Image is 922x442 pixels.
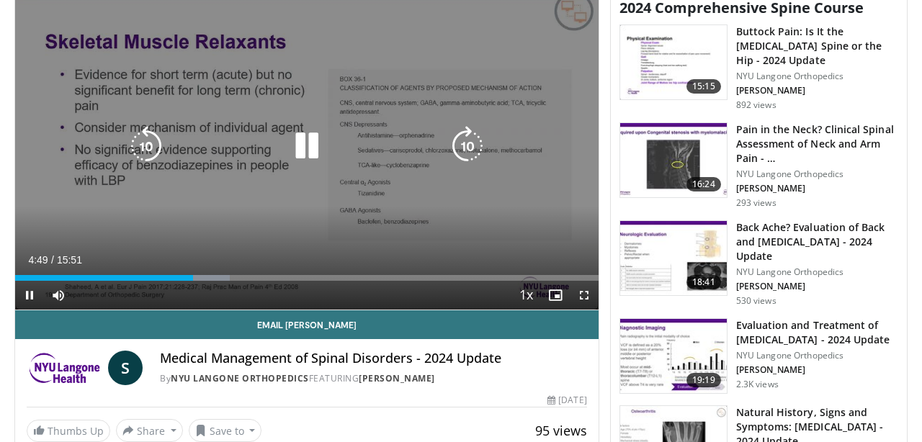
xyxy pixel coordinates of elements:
a: 16:24 Pain in the Neck? Clinical Spinal Assessment of Neck and Arm Pain - … NYU Langone Orthopedi... [619,122,898,209]
span: 16:24 [686,177,721,191]
span: 15:15 [686,79,721,94]
button: Fullscreen [570,281,599,310]
a: NYU Langone Orthopedics [171,372,309,384]
img: NYU Langone Orthopedics [27,351,102,385]
p: 293 views [736,197,776,209]
span: 19:19 [686,373,721,387]
p: NYU Langone Orthopedics [736,350,898,361]
p: 530 views [736,295,776,307]
p: 892 views [736,99,776,111]
a: S [108,351,143,385]
button: Enable picture-in-picture mode [541,281,570,310]
button: Pause [15,281,44,310]
a: Email [PERSON_NAME] [15,310,599,339]
button: Share [116,419,183,442]
p: NYU Langone Orthopedics [736,266,898,278]
button: Playback Rate [512,281,541,310]
span: 4:49 [28,254,48,266]
h4: Medical Management of Spinal Disorders - 2024 Update [160,351,586,366]
p: 2.3K views [736,379,779,390]
span: / [51,254,54,266]
button: Mute [44,281,73,310]
div: By FEATURING [160,372,586,385]
a: 19:19 Evaluation and Treatment of [MEDICAL_DATA] - 2024 Update NYU Langone Orthopedics [PERSON_NA... [619,318,898,394]
p: NYU Langone Orthopedics [736,71,898,82]
p: [PERSON_NAME] [736,281,898,292]
a: 15:15 Buttock Pain: Is It the [MEDICAL_DATA] Spine or the Hip - 2024 Update NYU Langone Orthopedi... [619,24,898,111]
span: 15:51 [57,254,82,266]
button: Save to [189,419,262,442]
div: Progress Bar [15,275,599,281]
img: 77c8dac7-dda0-4028-9efd-4647342c98a3.150x105_q85_crop-smart_upscale.jpg [620,319,727,394]
span: 18:41 [686,275,721,289]
p: [PERSON_NAME] [736,364,898,376]
img: 2240d43e-50b7-4101-8557-baeb1a291ec8.150x105_q85_crop-smart_upscale.jpg [620,25,727,100]
p: [PERSON_NAME] [736,85,898,96]
img: 0befda1d-415f-4e70-a83b-8e2de7c9c554.150x105_q85_crop-smart_upscale.jpg [620,123,727,198]
h3: Back Ache? Evaluation of Back and [MEDICAL_DATA] - 2024 Update [736,220,898,263]
span: 95 views [535,422,587,439]
p: [PERSON_NAME] [736,183,898,194]
a: [PERSON_NAME] [359,372,435,384]
div: [DATE] [547,394,586,407]
p: NYU Langone Orthopedics [736,168,898,180]
a: Thumbs Up [27,420,110,442]
h3: Buttock Pain: Is It the [MEDICAL_DATA] Spine or the Hip - 2024 Update [736,24,898,68]
img: 605b772b-d4a4-411d-b2d9-4aa13a298282.150x105_q85_crop-smart_upscale.jpg [620,221,727,296]
h3: Evaluation and Treatment of [MEDICAL_DATA] - 2024 Update [736,318,898,347]
h3: Pain in the Neck? Clinical Spinal Assessment of Neck and Arm Pain - … [736,122,898,166]
a: 18:41 Back Ache? Evaluation of Back and [MEDICAL_DATA] - 2024 Update NYU Langone Orthopedics [PER... [619,220,898,307]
